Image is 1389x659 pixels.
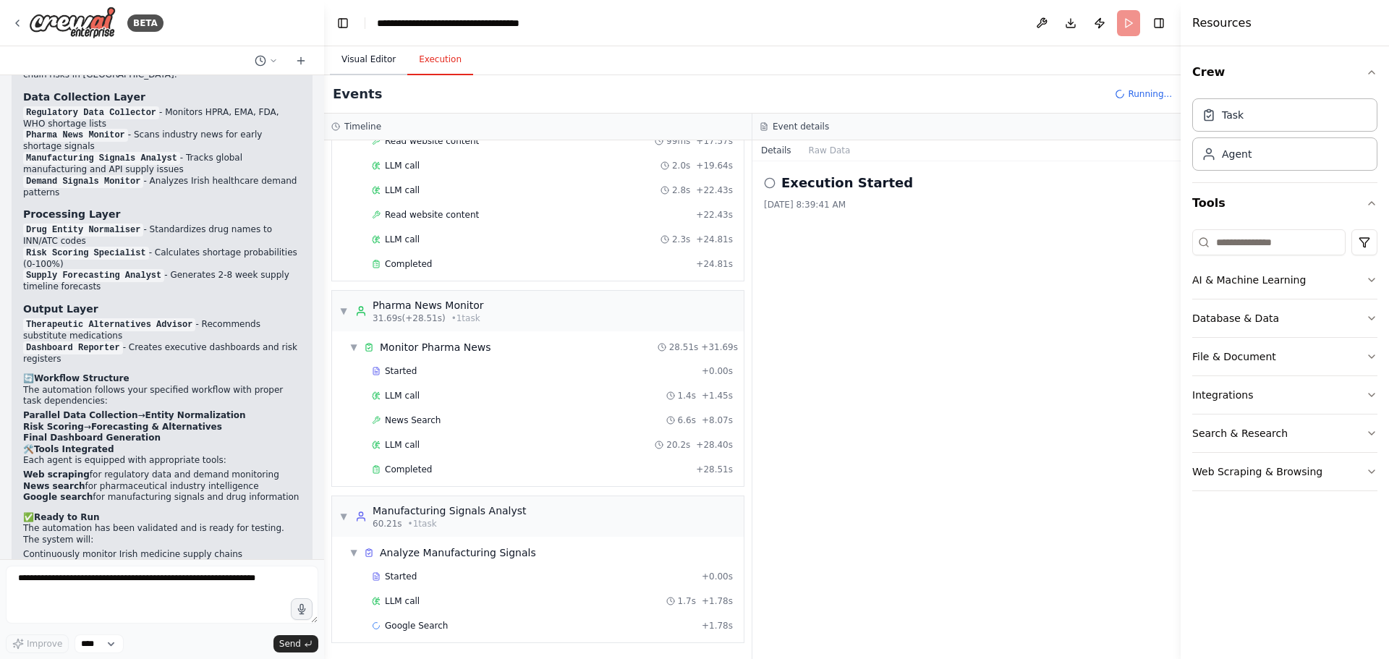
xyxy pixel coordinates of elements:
li: - Recommends substitute medications [23,319,301,342]
span: + 1.78s [702,595,733,607]
span: • 1 task [408,518,437,530]
li: - Tracks global manufacturing and API supply issues [23,153,301,176]
span: + 22.43s [696,209,733,221]
span: • 1 task [451,313,480,324]
button: Hide left sidebar [333,13,353,33]
button: Click to speak your automation idea [291,598,313,620]
span: ▼ [339,511,348,522]
button: Tools [1192,183,1377,224]
span: Google Search [385,620,448,632]
li: for manufacturing signals and drug information [23,492,301,503]
button: Hide right sidebar [1149,13,1169,33]
div: BETA [127,14,163,32]
button: Execution [407,45,473,75]
div: Search & Research [1192,426,1288,441]
span: LLM call [385,390,420,401]
span: 60.21s [373,518,402,530]
p: The automation follows your specified workflow with proper task dependencies: [23,385,301,407]
button: Raw Data [800,140,859,161]
code: Therapeutic Alternatives Advisor [23,318,195,331]
code: Regulatory Data Collector [23,106,159,119]
li: - Generates 2-8 week supply timeline forecasts [23,270,301,293]
p: The automation has been validated and is ready for testing. The system will: [23,523,301,545]
span: Send [279,638,301,650]
span: + 19.64s [696,160,733,171]
span: 1.4s [678,390,696,401]
li: → [23,422,301,433]
li: for regulatory data and demand monitoring [23,469,301,481]
code: Manufacturing Signals Analyst [23,152,180,165]
span: + 28.40s [696,439,733,451]
span: + 24.81s [696,258,733,270]
h2: 🛠️ [23,444,301,456]
strong: Forecasting & Alternatives [91,422,222,432]
span: ▼ [339,305,348,317]
span: ▼ [349,341,358,353]
h2: Execution Started [781,173,913,193]
code: Demand Signals Monitor [23,175,143,188]
span: + 0.00s [702,365,733,377]
h2: ✅ [23,512,301,524]
strong: Entity Normalization [145,410,246,420]
span: LLM call [385,234,420,245]
div: Analyze Manufacturing Signals [380,545,536,560]
div: [DATE] 8:39:41 AM [764,199,1169,211]
button: Web Scraping & Browsing [1192,453,1377,490]
button: Details [752,140,800,161]
button: AI & Machine Learning [1192,261,1377,299]
span: Started [385,571,417,582]
li: - Scans industry news for early shortage signals [23,129,301,153]
span: Started [385,365,417,377]
button: Visual Editor [330,45,407,75]
span: 1.7s [678,595,696,607]
code: Dashboard Reporter [23,341,123,354]
h3: Event details [773,121,829,132]
p: Each agent is equipped with appropriate tools: [23,455,301,467]
code: Pharma News Monitor [23,129,128,142]
span: Completed [385,258,432,270]
span: LLM call [385,439,420,451]
code: Risk Scoring Specialist [23,247,149,260]
span: 31.69s (+28.51s) [373,313,446,324]
span: Read website content [385,135,479,147]
span: 20.2s [666,439,690,451]
button: Send [273,635,318,652]
li: - Standardizes drug names to INN/ATC codes [23,224,301,247]
span: + 31.69s [701,341,738,353]
div: AI & Machine Learning [1192,273,1306,287]
strong: Output Layer [23,303,98,315]
strong: Ready to Run [34,512,100,522]
div: Task [1222,108,1244,122]
h2: 🔄 [23,373,301,385]
h4: Resources [1192,14,1252,32]
span: LLM call [385,595,420,607]
div: Agent [1222,147,1252,161]
span: 28.51s [669,341,699,353]
strong: News search [23,481,85,491]
button: Crew [1192,52,1377,93]
li: - Analyzes Irish healthcare demand patterns [23,176,301,199]
li: Continuously monitor Irish medicine supply chains [23,549,301,561]
div: Integrations [1192,388,1253,402]
button: Switch to previous chat [249,52,284,69]
div: File & Document [1192,349,1276,364]
li: → [23,410,301,422]
span: + 1.78s [702,620,733,632]
nav: breadcrumb [377,16,540,30]
li: - Creates executive dashboards and risk registers [23,342,301,365]
strong: Risk Scoring [23,422,84,432]
li: - Calculates shortage probabilities (0-100%) [23,247,301,271]
span: Completed [385,464,432,475]
div: Manufacturing Signals Analyst [373,503,527,518]
button: Database & Data [1192,299,1377,337]
span: + 22.43s [696,184,733,196]
strong: Processing Layer [23,208,120,220]
div: Pharma News Monitor [373,298,484,313]
span: 99ms [666,135,690,147]
h3: Timeline [344,121,381,132]
h2: Events [333,84,382,104]
code: Drug Entity Normaliser [23,224,143,237]
button: Search & Research [1192,414,1377,452]
button: Start a new chat [289,52,313,69]
span: + 28.51s [696,464,733,475]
